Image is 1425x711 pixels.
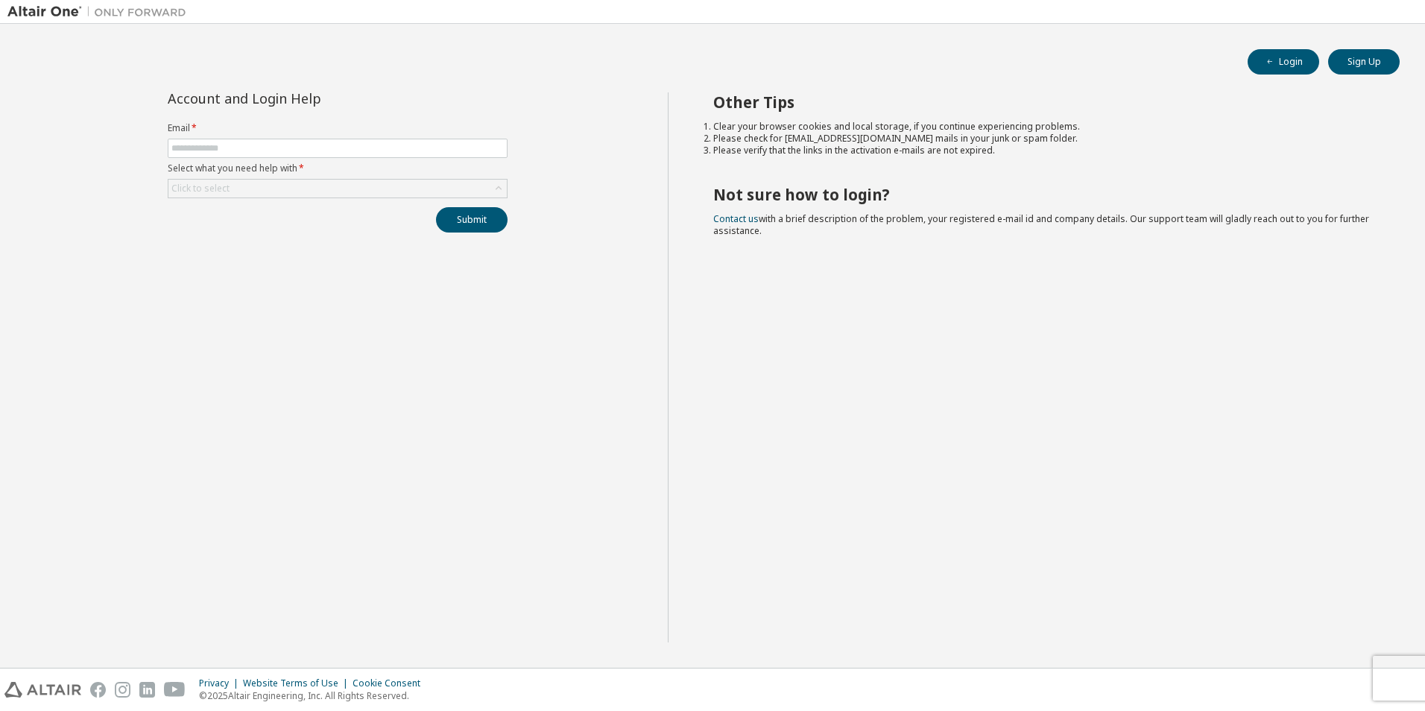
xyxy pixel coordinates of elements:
img: instagram.svg [115,682,130,698]
img: linkedin.svg [139,682,155,698]
img: youtube.svg [164,682,186,698]
img: facebook.svg [90,682,106,698]
button: Submit [436,207,508,233]
li: Please check for [EMAIL_ADDRESS][DOMAIN_NAME] mails in your junk or spam folder. [713,133,1374,145]
img: altair_logo.svg [4,682,81,698]
div: Privacy [199,677,243,689]
span: with a brief description of the problem, your registered e-mail id and company details. Our suppo... [713,212,1369,237]
li: Clear your browser cookies and local storage, if you continue experiencing problems. [713,121,1374,133]
button: Sign Up [1328,49,1400,75]
div: Website Terms of Use [243,677,353,689]
li: Please verify that the links in the activation e-mails are not expired. [713,145,1374,157]
p: © 2025 Altair Engineering, Inc. All Rights Reserved. [199,689,429,702]
button: Login [1248,49,1319,75]
div: Cookie Consent [353,677,429,689]
div: Click to select [168,180,507,197]
div: Click to select [171,183,230,195]
h2: Other Tips [713,92,1374,112]
img: Altair One [7,4,194,19]
a: Contact us [713,212,759,225]
h2: Not sure how to login? [713,185,1374,204]
label: Select what you need help with [168,162,508,174]
div: Account and Login Help [168,92,440,104]
label: Email [168,122,508,134]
